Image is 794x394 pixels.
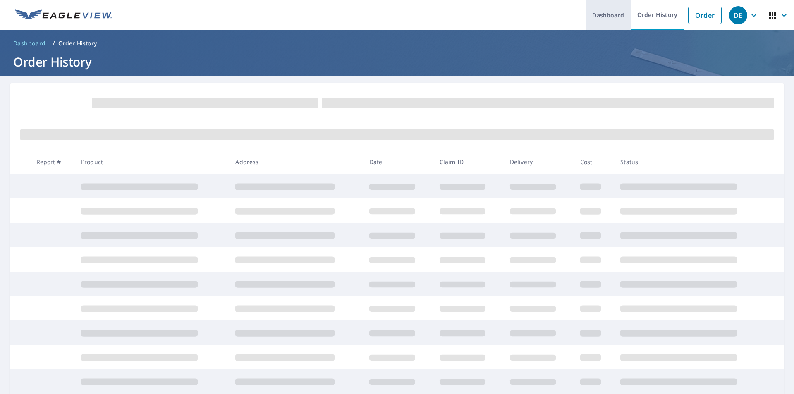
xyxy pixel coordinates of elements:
li: / [53,38,55,48]
th: Product [74,150,229,174]
th: Claim ID [433,150,503,174]
th: Cost [574,150,614,174]
th: Date [363,150,433,174]
th: Report # [30,150,74,174]
span: Dashboard [13,39,46,48]
a: Dashboard [10,37,49,50]
nav: breadcrumb [10,37,784,50]
th: Delivery [503,150,574,174]
h1: Order History [10,53,784,70]
th: Status [614,150,768,174]
div: DE [729,6,747,24]
p: Order History [58,39,97,48]
th: Address [229,150,362,174]
img: EV Logo [15,9,112,21]
a: Order [688,7,722,24]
